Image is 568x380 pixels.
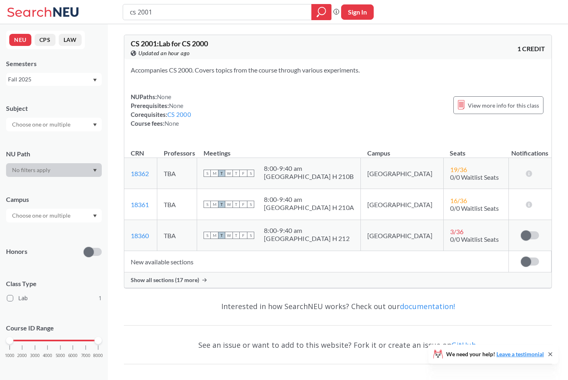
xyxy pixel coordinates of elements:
[517,44,545,53] span: 1 CREDIT
[93,214,97,218] svg: Dropdown arrow
[264,195,354,203] div: 8:00 - 9:40 am
[311,4,331,20] div: magnifying glass
[197,141,361,158] th: Meetings
[361,158,443,189] td: [GEOGRAPHIC_DATA]
[6,163,102,177] div: Dropdown arrow
[138,49,190,58] span: Updated an hour ago
[450,235,499,243] span: 0/0 Waitlist Seats
[93,123,97,127] svg: Dropdown arrow
[124,295,552,318] div: Interested in how SearchNEU works? Check out our
[131,92,191,128] div: NUPaths: Prerequisites: Corequisites: Course fees:
[131,149,144,158] div: CRN
[124,272,552,288] div: Show all sections (17 more)
[233,201,240,208] span: T
[264,226,350,235] div: 8:00 - 9:40 am
[247,232,254,239] span: S
[204,201,211,208] span: S
[68,353,78,358] span: 6000
[264,172,354,181] div: [GEOGRAPHIC_DATA] H 210B
[35,34,56,46] button: CPS
[317,6,326,18] svg: magnifying glass
[211,232,218,239] span: M
[9,34,31,46] button: NEU
[124,251,508,272] td: New available sections
[218,201,225,208] span: T
[451,340,476,350] a: GitHub
[6,209,102,222] div: Dropdown arrow
[165,120,179,127] span: None
[157,141,197,158] th: Professors
[450,197,467,204] span: 16 / 36
[157,189,197,220] td: TBA
[450,166,467,173] span: 19 / 36
[93,169,97,172] svg: Dropdown arrow
[218,170,225,177] span: T
[131,66,545,75] section: Accompanies CS 2000. Covers topics from the course through various experiments.
[6,73,102,86] div: Fall 2025Dropdown arrow
[8,120,76,129] input: Choose one or multiple
[8,75,92,84] div: Fall 2025
[204,170,211,177] span: S
[30,353,40,358] span: 3000
[6,247,27,256] p: Honors
[264,203,354,212] div: [GEOGRAPHIC_DATA] H 210A
[56,353,65,358] span: 5000
[450,173,499,181] span: 0/0 Waitlist Seats
[341,4,374,20] button: Sign In
[131,170,149,177] a: 18362
[361,189,443,220] td: [GEOGRAPHIC_DATA]
[240,170,247,177] span: F
[225,232,233,239] span: W
[43,353,52,358] span: 4000
[131,232,149,239] a: 18360
[361,141,443,158] th: Campus
[233,170,240,177] span: T
[157,158,197,189] td: TBA
[211,170,218,177] span: M
[446,351,544,357] span: We need your help!
[157,220,197,251] td: TBA
[131,201,149,208] a: 18361
[5,353,14,358] span: 1000
[468,100,539,110] span: View more info for this class
[225,201,233,208] span: W
[99,294,102,303] span: 1
[131,39,208,48] span: CS 2001 : Lab for CS 2000
[233,232,240,239] span: T
[247,201,254,208] span: S
[240,201,247,208] span: F
[167,111,191,118] a: CS 2000
[131,276,199,284] span: Show all sections (17 more)
[240,232,247,239] span: F
[7,293,102,303] label: Lab
[93,353,103,358] span: 8000
[6,195,102,204] div: Campus
[81,353,91,358] span: 7000
[6,59,102,68] div: Semesters
[93,79,97,82] svg: Dropdown arrow
[211,201,218,208] span: M
[129,5,306,19] input: Class, professor, course number, "phrase"
[8,211,76,220] input: Choose one or multiple
[450,204,499,212] span: 0/0 Waitlist Seats
[247,170,254,177] span: S
[496,351,544,357] a: Leave a testimonial
[361,220,443,251] td: [GEOGRAPHIC_DATA]
[157,93,171,100] span: None
[169,102,183,109] span: None
[508,141,551,158] th: Notifications
[59,34,82,46] button: LAW
[204,232,211,239] span: S
[450,228,463,235] span: 3 / 36
[218,232,225,239] span: T
[6,118,102,131] div: Dropdown arrow
[6,279,102,288] span: Class Type
[443,141,508,158] th: Seats
[225,170,233,177] span: W
[6,324,102,333] p: Course ID Range
[6,104,102,113] div: Subject
[264,164,354,172] div: 8:00 - 9:40 am
[264,235,350,243] div: [GEOGRAPHIC_DATA] H 212
[400,301,455,311] a: documentation!
[6,150,102,158] div: NU Path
